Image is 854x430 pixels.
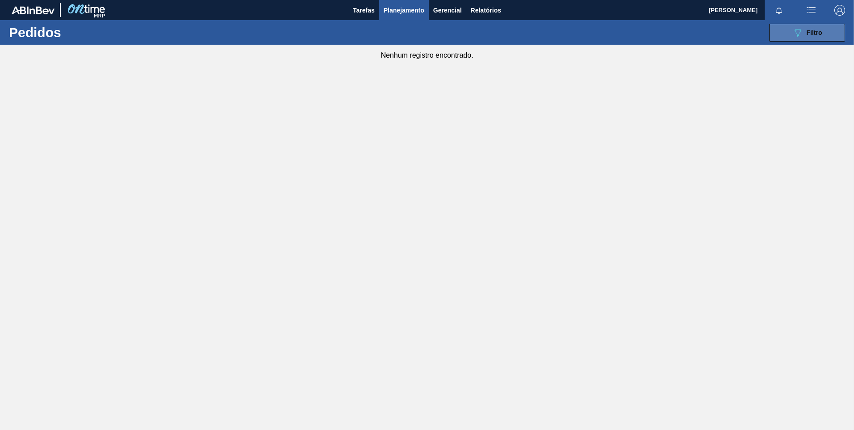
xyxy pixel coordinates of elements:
span: Filtro [807,29,822,36]
span: Relatórios [471,5,501,16]
span: Gerencial [433,5,462,16]
button: Notificações [765,4,793,17]
img: TNhmsLtSVTkK8tSr43FrP2fwEKptu5GPRR3wAAAABJRU5ErkJggg== [12,6,54,14]
span: Planejamento [384,5,424,16]
img: Logout [834,5,845,16]
h1: Pedidos [9,27,142,38]
span: Tarefas [353,5,375,16]
button: Filtro [769,24,845,42]
img: userActions [806,5,816,16]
